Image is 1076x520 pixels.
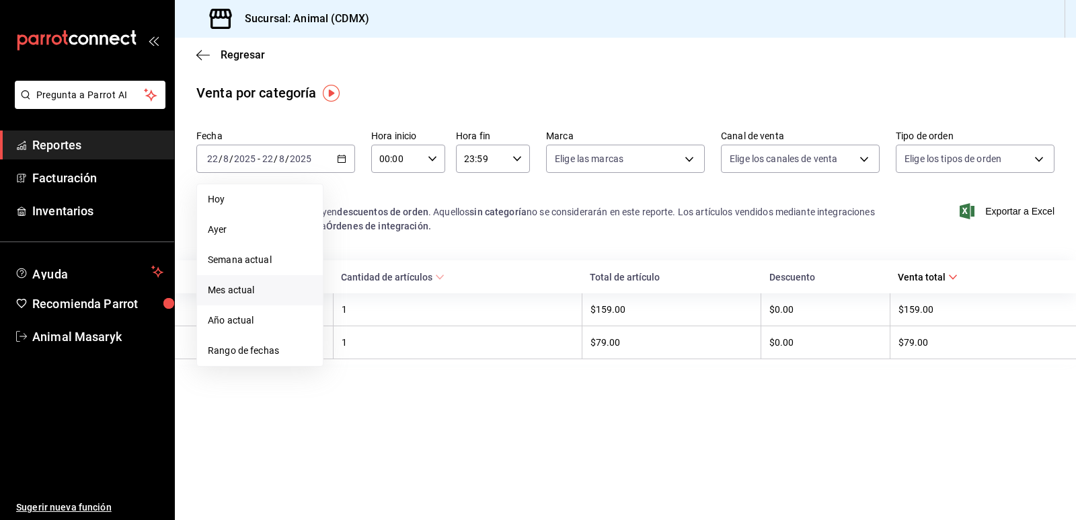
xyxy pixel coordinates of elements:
[208,283,312,297] span: Mes actual
[898,337,1054,348] div: $79.00
[896,131,1054,141] label: Tipo de orden
[323,85,340,102] img: Tooltip marker
[233,153,256,164] input: ----
[905,152,1001,165] span: Elige los tipos de orden
[196,205,880,233] div: Los artículos listados no incluyen . Aquellos no se considerarán en este reporte. Los artículos v...
[274,153,278,164] span: /
[196,83,317,103] div: Venta por categoría
[9,98,165,112] a: Pregunta a Parrot AI
[590,337,753,348] div: $79.00
[229,153,233,164] span: /
[326,221,431,231] strong: Órdenes de integración.
[761,260,890,293] th: Descuento
[32,264,146,280] span: Ayuda
[456,131,530,141] label: Hora fin
[342,337,574,348] div: 1
[208,313,312,328] span: Año actual
[196,48,265,61] button: Regresar
[555,152,623,165] span: Elige las marcas
[371,131,445,141] label: Hora inicio
[234,11,369,27] h3: Sucursal: Animal (CDMX)
[15,81,165,109] button: Pregunta a Parrot AI
[730,152,837,165] span: Elige los canales de venta
[223,153,229,164] input: --
[341,272,445,283] span: Cantidad de artículos
[208,253,312,267] span: Semana actual
[262,153,274,164] input: --
[258,153,260,164] span: -
[219,153,223,164] span: /
[769,337,881,348] div: $0.00
[546,131,705,141] label: Marca
[582,260,761,293] th: Total de artículo
[16,500,163,515] span: Sugerir nueva función
[221,48,265,61] span: Regresar
[32,169,163,187] span: Facturación
[206,153,219,164] input: --
[32,328,163,346] span: Animal Masaryk
[148,35,159,46] button: open_drawer_menu
[342,304,574,315] div: 1
[289,153,312,164] input: ----
[769,304,881,315] div: $0.00
[36,88,145,102] span: Pregunta a Parrot AI
[278,153,285,164] input: --
[590,304,753,315] div: $159.00
[196,131,355,141] label: Fecha
[208,344,312,358] span: Rango de fechas
[337,207,428,217] strong: descuentos de orden
[32,136,163,154] span: Reportes
[196,189,880,205] p: Nota
[721,131,880,141] label: Canal de venta
[962,203,1054,219] button: Exportar a Excel
[898,272,958,283] span: Venta total
[898,304,1054,315] div: $159.00
[32,202,163,220] span: Inventarios
[32,295,163,313] span: Recomienda Parrot
[208,223,312,237] span: Ayer
[208,192,312,207] span: Hoy
[469,207,527,217] strong: sin categoría
[285,153,289,164] span: /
